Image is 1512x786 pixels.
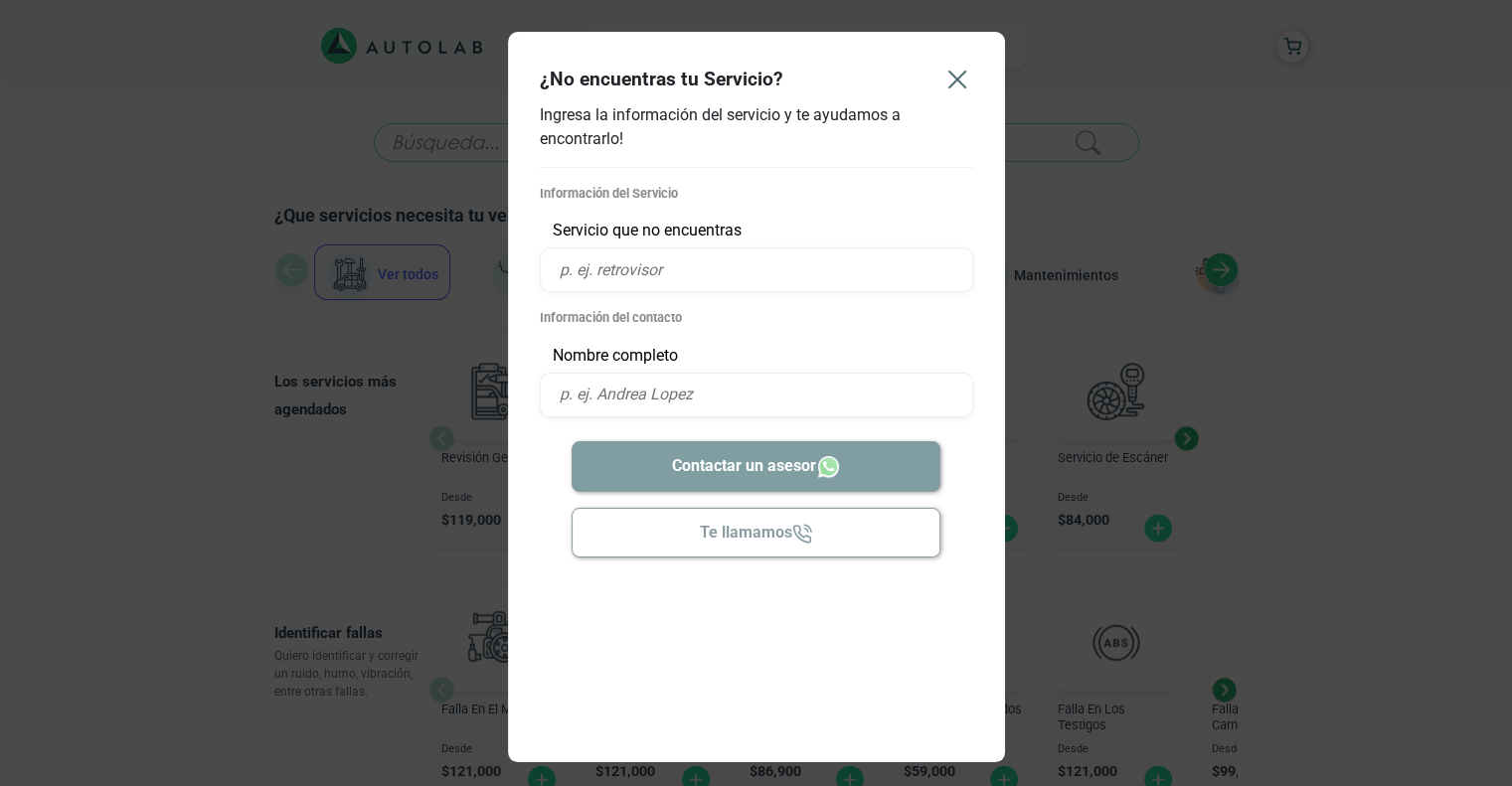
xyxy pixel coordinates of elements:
p: Ingresa la información del servicio y te ayudamos a encontrarlo! [540,103,973,151]
p: Nombre completo [540,344,973,368]
input: p. ej. Andrea Lopez [540,373,973,417]
p: Información del Servicio [540,184,973,203]
button: Close [925,48,989,111]
input: p. ej. retrovisor [540,247,973,292]
img: Whatsapp icon [816,454,841,479]
h4: ¿No encuentras tu Servicio? [540,68,783,90]
button: Te llamamos [572,508,940,557]
p: Información del contacto [540,308,973,327]
button: Contactar un asesor [572,441,940,492]
p: Servicio que no encuentras [540,219,973,242]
